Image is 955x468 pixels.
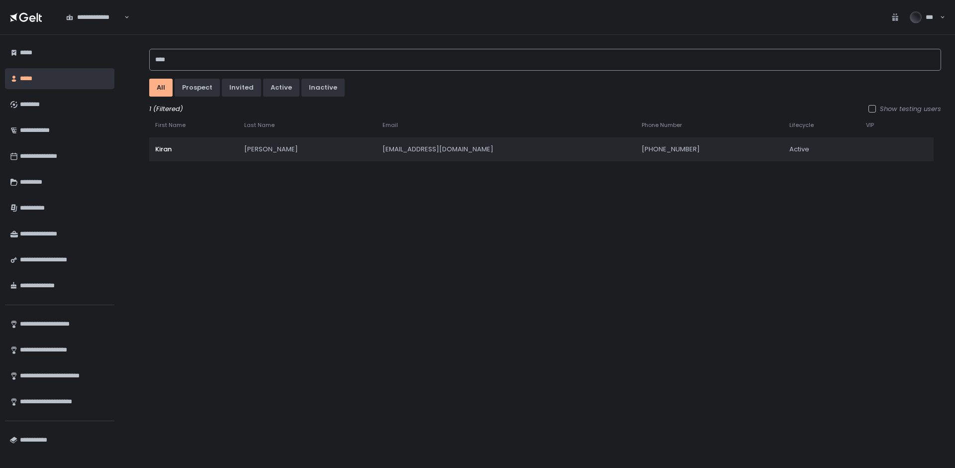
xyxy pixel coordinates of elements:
[149,79,173,97] button: All
[182,83,212,92] div: prospect
[866,121,874,129] span: VIP
[60,7,129,28] div: Search for option
[382,145,630,154] div: [EMAIL_ADDRESS][DOMAIN_NAME]
[642,145,777,154] div: [PHONE_NUMBER]
[244,121,275,129] span: Last Name
[157,83,165,92] div: All
[222,79,261,97] button: invited
[301,79,345,97] button: inactive
[309,83,337,92] div: inactive
[155,121,186,129] span: First Name
[382,121,398,129] span: Email
[263,79,299,97] button: active
[271,83,292,92] div: active
[155,145,232,154] div: Kiran
[789,145,809,154] span: active
[175,79,220,97] button: prospect
[244,145,371,154] div: [PERSON_NAME]
[789,121,814,129] span: Lifecycle
[642,121,682,129] span: Phone Number
[229,83,254,92] div: invited
[149,105,941,114] div: 1 (Filtered)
